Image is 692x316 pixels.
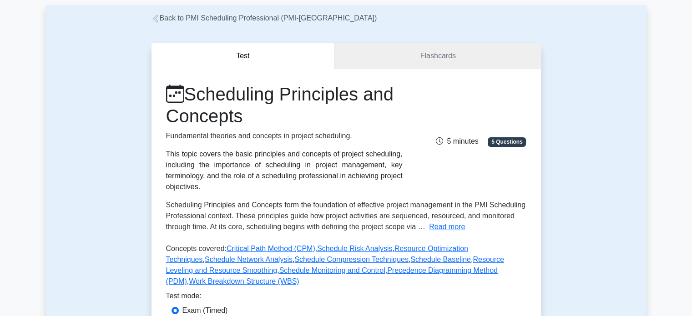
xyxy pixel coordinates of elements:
[279,266,385,274] a: Schedule Monitoring and Control
[152,43,335,69] button: Test
[166,243,526,291] p: Concepts covered: , , , , , , , , ,
[488,137,526,146] span: 5 Questions
[166,291,526,305] div: Test mode:
[317,245,392,252] a: Schedule Risk Analysis
[166,130,403,141] p: Fundamental theories and concepts in project scheduling.
[166,83,403,127] h1: Scheduling Principles and Concepts
[227,245,315,252] a: Critical Path Method (CPM)
[294,256,409,263] a: Schedule Compression Techniques
[152,14,377,22] a: Back to PMI Scheduling Professional (PMI-[GEOGRAPHIC_DATA])
[166,149,403,192] div: This topic covers the basic principles and concepts of project scheduling, including the importan...
[166,201,525,231] span: Scheduling Principles and Concepts form the foundation of effective project management in the PMI...
[436,137,478,145] span: 5 minutes
[189,277,299,285] a: Work Breakdown Structure (WBS)
[205,256,293,263] a: Schedule Network Analysis
[182,305,228,316] label: Exam (Timed)
[410,256,471,263] a: Schedule Baseline
[429,221,465,232] button: Read more
[335,43,540,69] a: Flashcards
